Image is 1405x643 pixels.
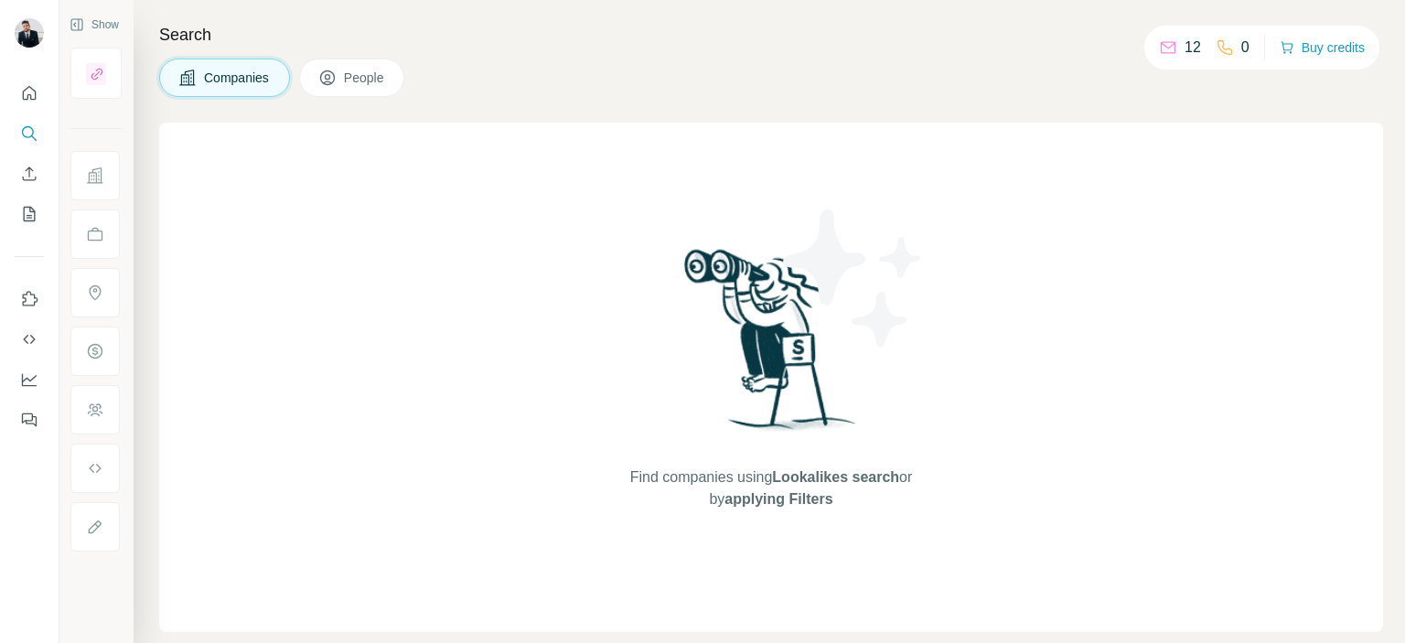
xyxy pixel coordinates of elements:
button: Use Surfe on LinkedIn [15,283,44,316]
button: Enrich CSV [15,157,44,190]
button: Search [15,117,44,150]
img: Surfe Illustration - Woman searching with binoculars [676,244,866,448]
span: Find companies using or by [625,466,917,510]
button: Dashboard [15,363,44,396]
p: 12 [1185,37,1201,59]
span: Companies [204,69,271,87]
span: People [344,69,386,87]
button: Buy credits [1280,35,1365,60]
h4: Search [159,22,1383,48]
p: 0 [1241,37,1249,59]
button: Show [57,11,132,38]
span: applying Filters [724,491,832,507]
button: Use Surfe API [15,323,44,356]
button: My lists [15,198,44,230]
img: Surfe Illustration - Stars [771,196,936,360]
button: Quick start [15,77,44,110]
button: Feedback [15,403,44,436]
span: Lookalikes search [772,469,899,485]
img: Avatar [15,18,44,48]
